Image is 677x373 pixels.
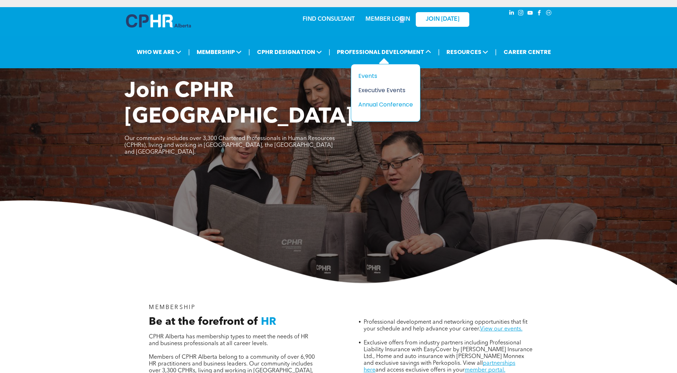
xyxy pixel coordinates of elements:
span: and access exclusive offers in your [375,367,465,373]
a: linkedin [508,9,516,19]
span: Be at the forefront of [149,317,258,327]
span: RESOURCES [444,45,490,59]
li: | [438,45,440,59]
span: Join CPHR [GEOGRAPHIC_DATA] [125,81,353,128]
a: youtube [526,9,534,19]
span: MEMBERSHIP [194,45,244,59]
a: JOIN [DATE] [416,12,469,27]
a: member portal. [465,367,505,373]
div: Annual Conference [358,100,408,109]
a: View our events. [480,326,522,332]
a: MEMBER LOGIN [365,16,410,22]
span: HR [261,317,276,327]
span: CPHR DESIGNATION [255,45,324,59]
a: Events [358,71,413,80]
li: | [495,45,497,59]
img: A blue and white logo for cp alberta [126,14,191,28]
a: Annual Conference [358,100,413,109]
span: CPHR Alberta has membership types to meet the needs of HR and business professionals at all caree... [149,334,308,347]
span: WHO WE ARE [135,45,183,59]
span: Our community includes over 3,300 Chartered Professionals in Human Resources (CPHRs), living and ... [125,136,335,155]
a: CAREER CENTRE [501,45,553,59]
span: Exclusive offers from industry partners including Professional Liability Insurance with EasyCover... [364,340,532,366]
a: Social network [545,9,553,19]
a: FIND CONSULTANT [303,16,355,22]
li: | [248,45,250,59]
span: MEMBERSHIP [149,305,196,310]
span: PROFESSIONAL DEVELOPMENT [335,45,433,59]
a: Executive Events [358,86,413,95]
div: Executive Events [358,86,408,95]
div: Events [358,71,408,80]
li: | [188,45,190,59]
a: instagram [517,9,525,19]
span: JOIN [DATE] [426,16,459,23]
li: | [329,45,330,59]
a: facebook [536,9,544,19]
span: Professional development and networking opportunities that fit your schedule and help advance you... [364,319,527,332]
